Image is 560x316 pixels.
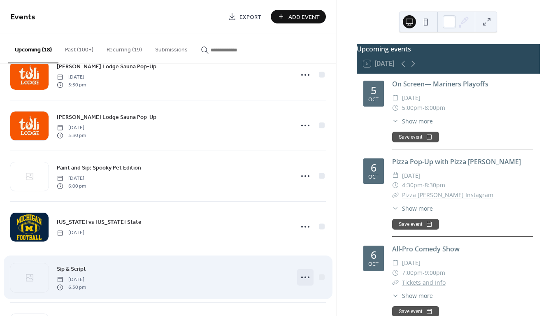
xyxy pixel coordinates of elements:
[57,175,86,182] span: [DATE]
[8,33,58,63] button: Upcoming (18)
[402,180,423,190] span: 4:30pm
[100,33,149,63] button: Recurring (19)
[392,117,433,125] button: ​Show more
[57,264,86,274] a: Sip & Script
[392,117,399,125] div: ​
[402,258,421,268] span: [DATE]
[392,244,460,253] a: All-Pro Comedy Show
[239,13,261,21] span: Export
[392,79,533,89] div: On Screen— Mariners Playoffs
[392,204,433,213] button: ​Show more
[368,262,379,267] div: Oct
[57,81,86,88] span: 5:30 pm
[357,44,540,54] div: Upcoming events
[392,132,439,142] button: Save event
[371,250,376,260] div: 6
[402,191,493,199] a: Pizza [PERSON_NAME] Instagram
[425,268,445,278] span: 9:00pm
[402,291,433,300] span: Show more
[57,113,156,122] span: [PERSON_NAME] Lodge Sauna Pop-Up
[57,63,156,71] span: [PERSON_NAME] Lodge Sauna Pop-Up
[57,217,142,227] a: [US_STATE] vs [US_STATE] State
[57,74,86,81] span: [DATE]
[392,219,439,230] button: Save event
[392,291,399,300] div: ​
[392,204,399,213] div: ​
[57,283,86,291] span: 6:30 pm
[392,278,399,288] div: ​
[371,163,376,173] div: 6
[371,85,376,95] div: 5
[57,218,142,227] span: [US_STATE] vs [US_STATE] State
[222,10,267,23] a: Export
[392,157,521,166] a: Pizza Pop-Up with Pizza [PERSON_NAME]
[288,13,320,21] span: Add Event
[402,117,433,125] span: Show more
[392,291,433,300] button: ​Show more
[149,33,194,63] button: Submissions
[57,124,86,132] span: [DATE]
[10,9,35,25] span: Events
[425,103,445,113] span: 8:00pm
[402,279,446,286] a: Tickets and Info
[402,268,423,278] span: 7:00pm
[402,103,423,113] span: 5:00pm
[392,258,399,268] div: ​
[423,180,425,190] span: -
[57,132,86,139] span: 5:30 pm
[392,103,399,113] div: ​
[57,276,86,283] span: [DATE]
[423,103,425,113] span: -
[57,229,84,237] span: [DATE]
[392,180,399,190] div: ​
[368,97,379,102] div: Oct
[58,33,100,63] button: Past (100+)
[57,265,86,274] span: Sip & Script
[57,112,156,122] a: [PERSON_NAME] Lodge Sauna Pop-Up
[392,93,399,103] div: ​
[57,182,86,190] span: 6:00 pm
[392,190,399,200] div: ​
[368,174,379,180] div: Oct
[271,10,326,23] button: Add Event
[57,62,156,71] a: [PERSON_NAME] Lodge Sauna Pop-Up
[402,93,421,103] span: [DATE]
[402,204,433,213] span: Show more
[392,268,399,278] div: ​
[423,268,425,278] span: -
[402,171,421,181] span: [DATE]
[392,171,399,181] div: ​
[57,163,141,172] a: Paint and Sip: Spooky Pet Edition
[57,164,141,172] span: Paint and Sip: Spooky Pet Edition
[425,180,445,190] span: 8:30pm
